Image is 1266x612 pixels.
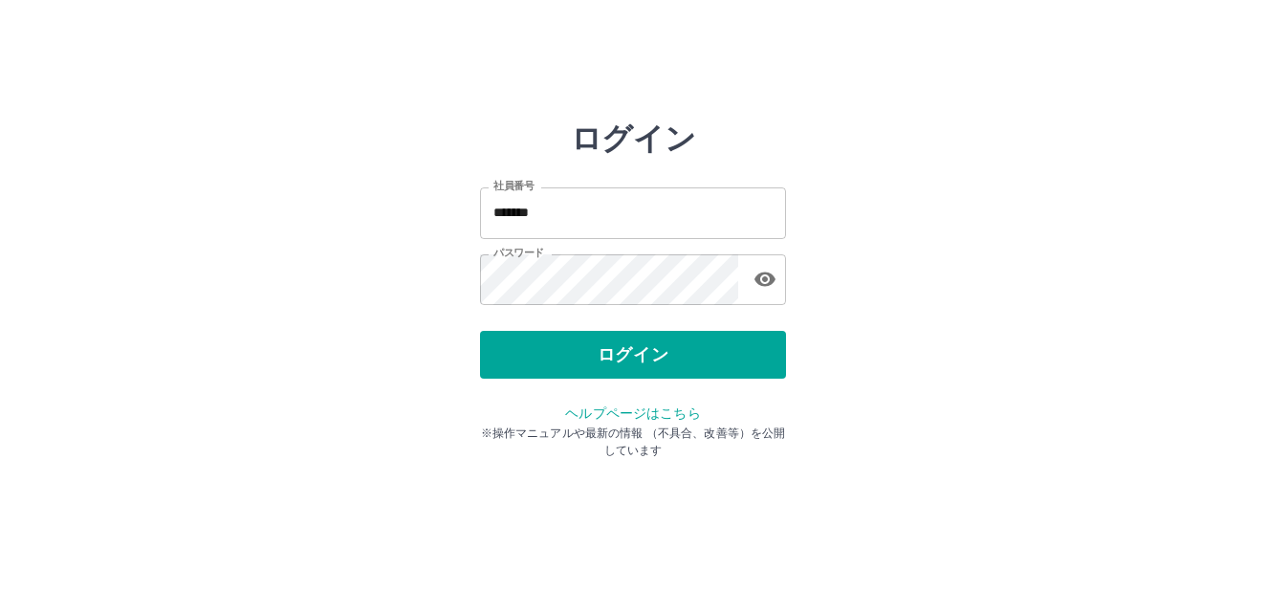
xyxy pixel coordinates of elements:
[571,120,696,157] h2: ログイン
[493,246,544,260] label: パスワード
[493,179,534,193] label: 社員番号
[565,405,700,421] a: ヘルプページはこちら
[480,331,786,379] button: ログイン
[480,425,786,459] p: ※操作マニュアルや最新の情報 （不具合、改善等）を公開しています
